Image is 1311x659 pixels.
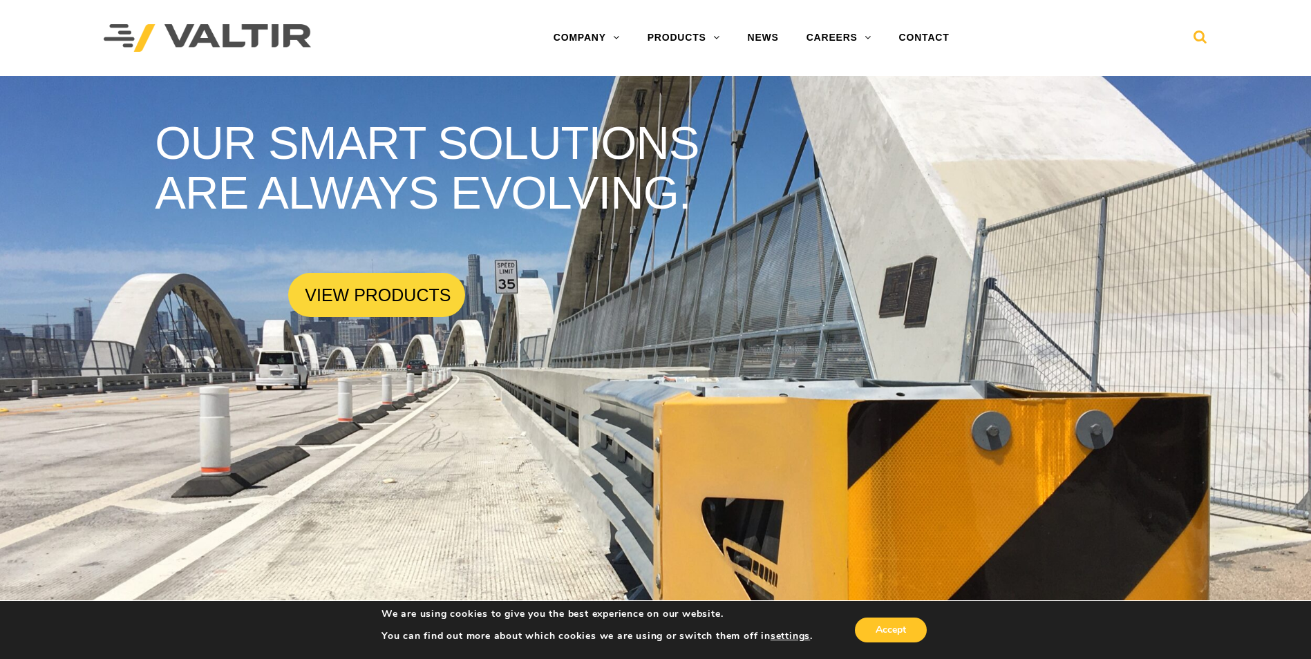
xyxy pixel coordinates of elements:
a: VIEW PRODUCTS [288,273,465,317]
p: You can find out more about which cookies we are using or switch them off in . [381,630,813,642]
button: Accept [855,618,927,642]
img: Valtir [104,24,311,52]
rs-layer: OUR SMART SOLUTIONS ARE ALWAYS EVOLVING. [155,118,751,218]
a: CAREERS [793,24,885,52]
button: settings [771,630,810,642]
p: We are using cookies to give you the best experience on our website. [381,608,813,620]
a: CONTACT [885,24,963,52]
a: NEWS [734,24,793,52]
a: COMPANY [540,24,634,52]
a: PRODUCTS [634,24,734,52]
